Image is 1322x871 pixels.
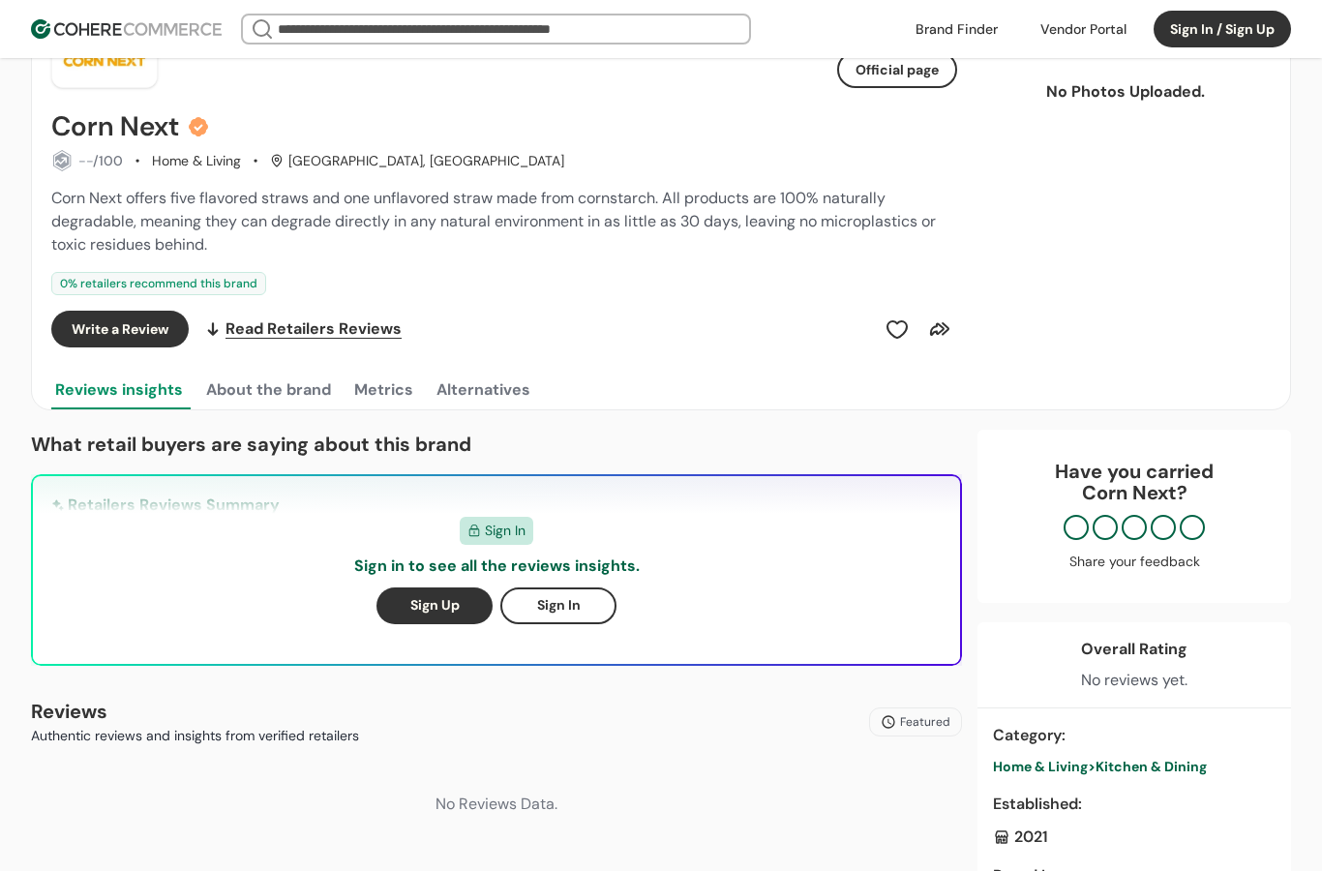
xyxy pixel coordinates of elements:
[1011,80,1240,104] p: No Photos Uploaded.
[433,371,534,409] button: Alternatives
[152,151,241,171] div: Home & Living
[993,826,1276,849] div: 2021
[225,317,402,341] span: Read Retailers Reviews
[837,51,957,88] button: Official page
[500,587,616,624] button: Sign In
[997,461,1272,503] div: Have you carried
[202,371,335,409] button: About the brand
[993,758,1088,775] span: Home & Living
[993,793,1276,816] div: Established :
[51,371,187,409] button: Reviews insights
[204,311,402,347] a: Read Retailers Reviews
[1081,669,1187,692] div: No reviews yet.
[31,699,107,724] b: Reviews
[51,272,266,295] div: 0 % retailers recommend this brand
[31,430,962,459] p: What retail buyers are saying about this brand
[270,151,564,171] div: [GEOGRAPHIC_DATA], [GEOGRAPHIC_DATA]
[51,311,189,347] button: Write a Review
[51,111,179,142] h2: Corn Next
[354,555,640,578] p: Sign in to see all the reviews insights.
[485,521,526,541] span: Sign In
[51,188,936,255] span: Corn Next offers five flavored straws and one unflavored straw made from cornstarch. All products...
[31,762,962,847] div: No Reviews Data.
[1088,758,1096,775] span: >
[93,152,123,169] span: /100
[78,152,93,169] span: --
[993,724,1276,747] div: Category :
[1096,758,1207,775] span: Kitchen & Dining
[1081,638,1187,661] div: Overall Rating
[997,552,1272,572] div: Share your feedback
[376,587,493,624] button: Sign Up
[1154,11,1291,47] button: Sign In / Sign Up
[31,19,222,39] img: Cohere Logo
[997,482,1272,503] p: Corn Next ?
[993,757,1276,777] a: Home & Living>Kitchen & Dining
[900,713,950,731] span: Featured
[31,726,359,746] p: Authentic reviews and insights from verified retailers
[350,371,417,409] button: Metrics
